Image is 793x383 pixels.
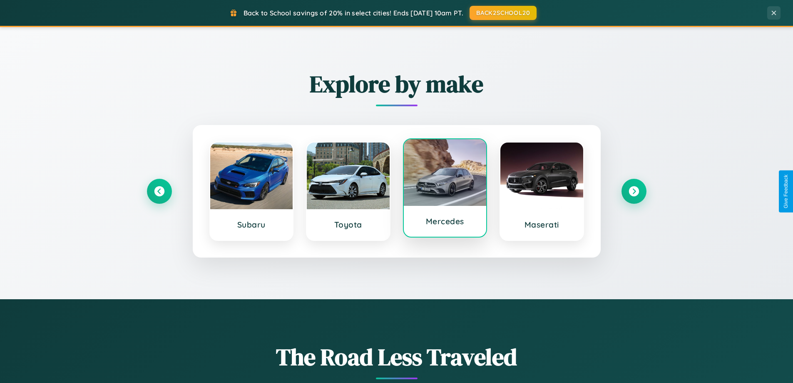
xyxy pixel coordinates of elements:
[470,6,537,20] button: BACK2SCHOOL20
[315,220,381,230] h3: Toyota
[509,220,575,230] h3: Maserati
[244,9,463,17] span: Back to School savings of 20% in select cities! Ends [DATE] 10am PT.
[783,175,789,208] div: Give Feedback
[147,68,646,100] h2: Explore by make
[147,341,646,373] h1: The Road Less Traveled
[219,220,285,230] h3: Subaru
[412,216,478,226] h3: Mercedes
